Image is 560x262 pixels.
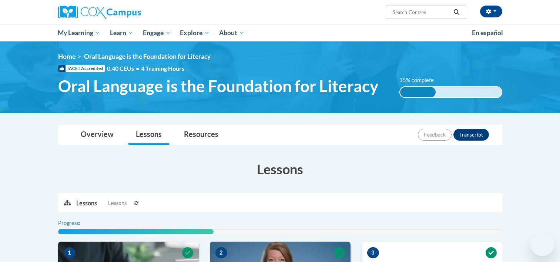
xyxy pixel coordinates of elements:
[451,8,462,17] button: Search
[58,53,76,60] a: Home
[392,8,451,17] input: Search Courses
[418,129,452,141] button: Feedback
[177,125,226,145] a: Resources
[58,160,502,178] h3: Lessons
[76,199,97,207] p: Lessons
[84,53,211,60] span: Oral Language is the Foundation for Literacy
[219,28,244,37] span: About
[480,6,502,17] button: Account Settings
[105,24,138,41] a: Learn
[141,65,184,72] span: 4 Training Hours
[73,125,121,145] a: Overview
[110,28,133,37] span: Learn
[107,64,141,73] span: 0.40 CEUs
[472,29,503,37] span: En español
[58,28,100,37] span: My Learning
[108,199,127,207] span: Lessons
[58,219,101,227] label: Progress:
[47,24,513,41] div: Main menu
[53,24,105,41] a: My Learning
[128,125,169,145] a: Lessons
[58,65,105,72] span: IACET Accredited
[530,232,554,256] iframe: Button to launch messaging window
[136,65,139,72] span: •
[399,76,442,84] label: 35% complete
[400,87,436,97] div: 35% complete
[175,24,214,41] a: Explore
[58,6,141,19] img: Cox Campus
[453,129,489,141] button: Transcript
[64,247,76,258] span: 1
[215,247,227,258] span: 2
[138,24,175,41] a: Engage
[180,28,209,37] span: Explore
[367,247,379,258] span: 3
[58,6,199,19] a: Cox Campus
[58,76,378,96] span: Oral Language is the Foundation for Literacy
[467,25,508,41] a: En español
[143,28,171,37] span: Engage
[214,24,249,41] a: About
